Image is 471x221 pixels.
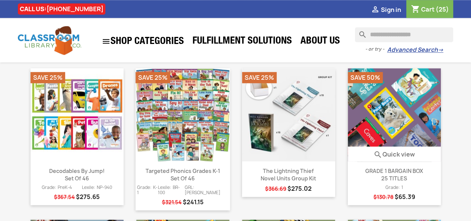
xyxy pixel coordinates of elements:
[31,72,65,83] li: Save 25%
[136,68,229,161] img: Targeted Phonics Grades K-1 (Set of 46)
[297,34,344,49] a: About Us
[373,150,415,158] a: Quick view
[355,27,364,36] i: search
[387,46,443,54] a: Advanced Search→
[385,185,403,190] span: Grade: 1
[82,185,112,190] span: Lexile: NP-940
[370,6,379,15] i: 
[183,198,204,206] span: Price
[189,34,296,49] a: Fulfillment Solutions
[370,6,401,14] a:  Sign in
[373,150,382,159] i: 
[146,167,220,182] a: Targeted Phonics Grades K-1Set of 46
[136,72,170,83] li: Save 25%
[365,167,423,182] a: GRADE 1 BARGAIN BOX25 TITLES
[102,37,111,46] i: 
[185,185,228,196] span: GRL: [PERSON_NAME]
[355,27,453,42] input: Search
[395,193,415,201] span: Price
[98,33,188,50] a: SHOP CATEGORIES
[47,5,104,13] a: [PHONE_NUMBER]
[411,5,449,13] a: Shopping cart link containing 25 product(s)
[157,185,185,196] span: Lexile: BR-100
[435,5,449,13] span: (25)
[411,5,420,14] i: shopping_cart
[242,68,335,161] img: The Lightning Thief (Novel Units Group Kit)
[437,46,443,54] span: →
[373,193,394,201] span: Regular price
[381,6,401,14] span: Sign in
[18,3,105,15] div: CALL US:
[421,5,434,13] span: Cart
[76,193,100,201] span: Price
[348,68,441,161] img: GRADE 1 BARGAIN BOX, 25 TITLES, 50% DISCOUNT
[18,26,81,55] img: Classroom Library Company
[348,72,383,83] li: Save 50%
[136,68,230,161] a: Targeted Phonics Grades K-1 (Set of 46)
[287,184,312,193] span: Price
[261,167,316,182] a: The Lightning ThiefNovel Units Group Kit
[42,185,72,190] span: Grade: PreK-4
[242,72,277,83] li: Save 25%
[265,185,286,193] span: Regular price
[49,167,105,182] a: Decodables by Jump!Set of 46
[54,193,75,201] span: Regular price
[162,199,182,206] span: Regular price
[137,185,158,196] span: Grade: K-1
[365,45,387,53] span: - or try -
[31,68,124,161] img: Decodables by Jump! (Set of 46)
